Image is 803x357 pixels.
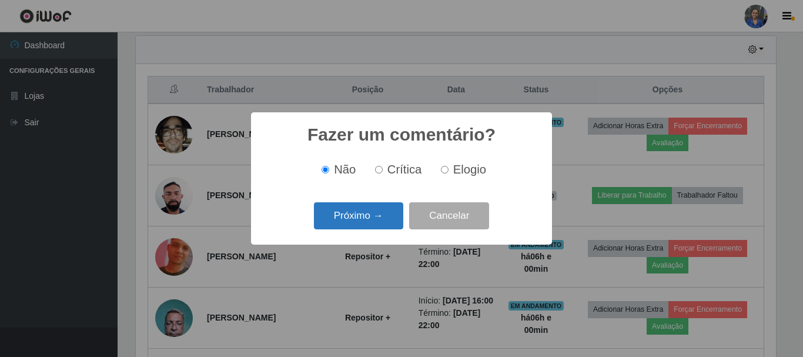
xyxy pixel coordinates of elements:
[441,166,449,174] input: Elogio
[375,166,383,174] input: Crítica
[409,202,489,230] button: Cancelar
[453,163,486,176] span: Elogio
[334,163,356,176] span: Não
[307,124,496,145] h2: Fazer um comentário?
[387,163,422,176] span: Crítica
[314,202,403,230] button: Próximo →
[322,166,329,174] input: Não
